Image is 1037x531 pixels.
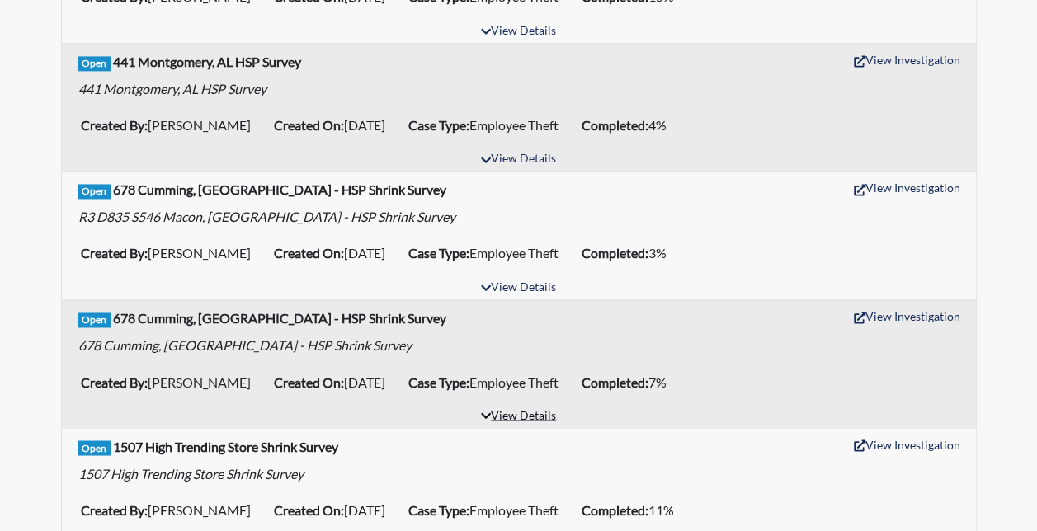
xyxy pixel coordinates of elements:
button: View Investigation [846,431,968,457]
button: View Investigation [846,303,968,329]
button: View Details [474,148,563,171]
span: Open [78,184,111,199]
button: View Investigation [846,47,968,73]
b: Created On: [274,374,344,389]
button: View Investigation [846,175,968,200]
b: 1507 High Trending Store Shrink Survey [113,438,338,453]
b: Created By: [81,245,148,261]
span: Open [78,56,111,71]
button: View Details [474,405,563,427]
li: 11% [575,496,691,523]
b: Created On: [274,501,344,517]
button: View Details [474,277,563,299]
button: View Details [474,21,563,43]
em: 678 Cumming, [GEOGRAPHIC_DATA] - HSP Shrink Survey [78,337,412,353]
li: [PERSON_NAME] [74,369,267,395]
span: Open [78,440,111,455]
b: Created On: [274,117,344,133]
b: Completed: [582,117,648,133]
li: Employee Theft [402,496,575,523]
b: Created By: [81,501,148,517]
li: Employee Theft [402,369,575,395]
b: Case Type: [408,501,469,517]
b: Case Type: [408,245,469,261]
li: [PERSON_NAME] [74,496,267,523]
b: Completed: [582,374,648,389]
b: Case Type: [408,374,469,389]
li: [PERSON_NAME] [74,112,267,139]
li: 4% [575,112,683,139]
li: 7% [575,369,683,395]
em: 441 Montgomery, AL HSP Survey [78,81,266,96]
li: Employee Theft [402,240,575,266]
li: [DATE] [267,369,402,395]
b: Created On: [274,245,344,261]
em: 1507 High Trending Store Shrink Survey [78,465,304,481]
em: R3 D835 S546 Macon, [GEOGRAPHIC_DATA] - HSP Shrink Survey [78,209,455,224]
li: [DATE] [267,496,402,523]
b: Completed: [582,501,648,517]
b: 441 Montgomery, AL HSP Survey [113,54,301,69]
b: Completed: [582,245,648,261]
li: 3% [575,240,683,266]
span: Open [78,312,111,327]
b: 678 Cumming, [GEOGRAPHIC_DATA] - HSP Shrink Survey [113,310,446,326]
li: [DATE] [267,240,402,266]
b: Case Type: [408,117,469,133]
li: [PERSON_NAME] [74,240,267,266]
b: Created By: [81,374,148,389]
li: [DATE] [267,112,402,139]
li: Employee Theft [402,112,575,139]
b: Created By: [81,117,148,133]
b: 678 Cumming, [GEOGRAPHIC_DATA] - HSP Shrink Survey [113,181,446,197]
